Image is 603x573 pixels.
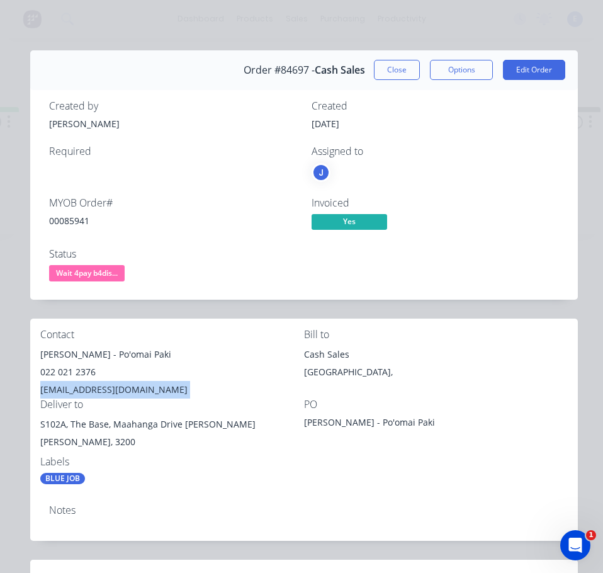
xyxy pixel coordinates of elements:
div: Cash Sales [304,346,568,363]
div: Cash Sales[GEOGRAPHIC_DATA], [304,346,568,386]
div: Invoiced [312,197,559,209]
div: S102A, The Base, Maahanga Drive [PERSON_NAME][PERSON_NAME], 3200 [40,416,304,456]
span: [DATE] [312,118,339,130]
div: Bill to [304,329,568,341]
span: Cash Sales [315,64,365,76]
div: MYOB Order # [49,197,296,209]
div: Notes [49,504,559,516]
div: Created [312,100,559,112]
div: Deliver to [40,399,304,411]
button: Wait 4pay b4dis... [49,265,125,284]
iframe: Intercom live chat [560,530,590,560]
div: 00085941 [49,214,296,227]
button: J [312,163,330,182]
div: [PERSON_NAME] - Po'omai Paki [40,346,304,363]
button: Options [430,60,493,80]
div: [EMAIL_ADDRESS][DOMAIN_NAME] [40,381,304,399]
div: S102A, The Base, Maahanga Drive [PERSON_NAME] [40,416,304,433]
div: Created by [49,100,296,112]
div: Status [49,248,296,260]
span: Order #84697 - [244,64,315,76]
span: 1 [586,530,596,540]
div: PO [304,399,568,411]
div: [PERSON_NAME], 3200 [40,433,304,451]
div: [GEOGRAPHIC_DATA], [304,363,568,381]
span: Wait 4pay b4dis... [49,265,125,281]
div: [PERSON_NAME] - Po'omai Paki [304,416,461,433]
div: Labels [40,456,304,468]
div: Required [49,145,296,157]
div: Assigned to [312,145,559,157]
button: Edit Order [503,60,565,80]
div: BLUE JOB [40,473,85,484]
div: 022 021 2376 [40,363,304,381]
div: Contact [40,329,304,341]
div: [PERSON_NAME] - Po'omai Paki022 021 2376[EMAIL_ADDRESS][DOMAIN_NAME] [40,346,304,399]
div: [PERSON_NAME] [49,117,296,130]
button: Close [374,60,420,80]
span: Yes [312,214,387,230]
